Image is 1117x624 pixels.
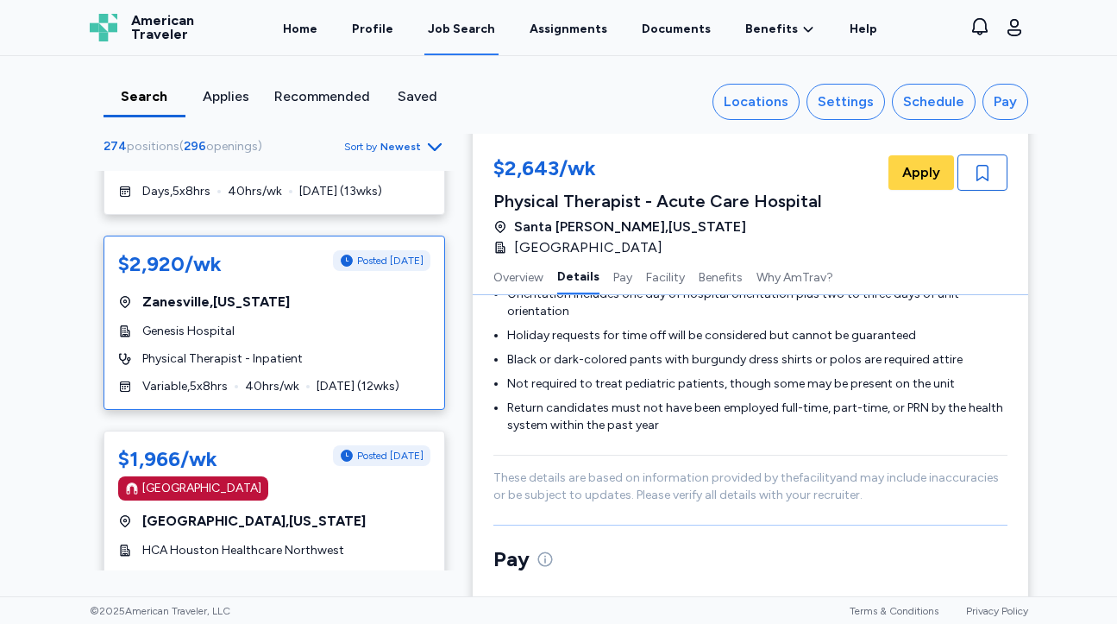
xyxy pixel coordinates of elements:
div: Settings [818,91,874,112]
button: Pay [613,258,632,294]
span: Benefits [745,21,798,38]
span: openings [206,139,258,154]
span: 40 hrs/wk [245,378,299,395]
button: Benefits [699,258,743,294]
a: Benefits [745,21,815,38]
div: $2,643/wk [493,154,822,186]
span: positions [127,139,179,154]
li: Return candidates must not have been employed full-time, part-time, or PRN by the health system w... [507,400,1007,434]
img: Logo [90,14,117,41]
span: Variable , 5 x 8 hrs [142,378,228,395]
button: Facility [646,258,685,294]
a: Job Search [424,2,499,55]
span: [GEOGRAPHIC_DATA] , [US_STATE] [142,511,366,532]
a: Terms & Conditions [850,605,938,617]
div: [GEOGRAPHIC_DATA] [142,480,261,497]
span: Genesis Hospital [142,323,235,340]
button: Locations [712,84,800,120]
li: Black or dark-colored pants with burgundy dress shirts or polos are required attire [507,351,1007,369]
div: Physical Therapist - Acute Care Hospital [493,189,822,213]
li: Not required to treat pediatric patients, though some may be present on the unit [507,375,1007,393]
button: Schedule [892,84,976,120]
button: Details [557,258,599,294]
span: Posted [DATE] [357,449,424,463]
div: $1,966/wk [118,445,217,473]
div: Pay [994,91,1017,112]
span: [DATE] ( 12 wks) [317,378,399,395]
span: 296 [184,139,206,154]
span: © 2025 American Traveler, LLC [90,604,230,618]
span: Days , 5 x 8 hrs [142,183,210,200]
li: Holiday requests for time off will be considered but cannot be guaranteed [507,327,1007,344]
a: Privacy Policy [966,605,1028,617]
span: [GEOGRAPHIC_DATA] [514,237,662,258]
li: Orientation includes one day of hospital orientation plus two to three days of unit orientation [507,286,1007,320]
span: Sort by [344,140,377,154]
div: Locations [724,91,788,112]
span: HCA Houston Healthcare Northwest [142,542,344,559]
div: Recommended [274,86,370,107]
div: Search [110,86,179,107]
span: 40 hrs/wk [228,183,282,200]
span: American Traveler [131,14,194,41]
span: Santa [PERSON_NAME] , [US_STATE] [514,217,746,237]
button: Apply [888,155,954,190]
div: Overview [493,594,1007,618]
span: Posted [DATE] [357,254,424,268]
button: Why AmTrav? [756,258,833,294]
span: [DATE] ( 13 wks) [299,183,382,200]
span: Pay [493,545,530,573]
span: Newest [380,140,421,154]
span: Physical Therapist - Inpatient [142,350,303,368]
button: Pay [982,84,1028,120]
button: Sort byNewest [344,136,445,157]
button: Overview [493,258,543,294]
span: Zanesville , [US_STATE] [142,292,290,312]
p: These details are based on information provided by the facility and may include inaccuracies or b... [493,470,1007,504]
span: Apply [902,162,940,183]
div: Applies [192,86,260,107]
div: Saved [384,86,452,107]
div: Schedule [903,91,964,112]
span: Physical Therapist - Acute Care Hospital [142,570,364,587]
div: ( ) [104,138,269,155]
div: $2,920/wk [118,250,222,278]
button: Settings [806,84,885,120]
span: 274 [104,139,127,154]
div: Job Search [428,21,495,38]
